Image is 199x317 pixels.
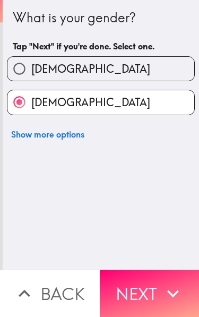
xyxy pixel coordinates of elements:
button: [DEMOGRAPHIC_DATA] [7,90,194,114]
span: [DEMOGRAPHIC_DATA] [31,95,150,110]
div: What is your gender? [13,9,189,27]
span: [DEMOGRAPHIC_DATA] [31,62,150,76]
button: [DEMOGRAPHIC_DATA] [7,57,194,81]
h6: Tap "Next" if you're done. Select one. [13,40,189,52]
button: Show more options [7,124,89,145]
